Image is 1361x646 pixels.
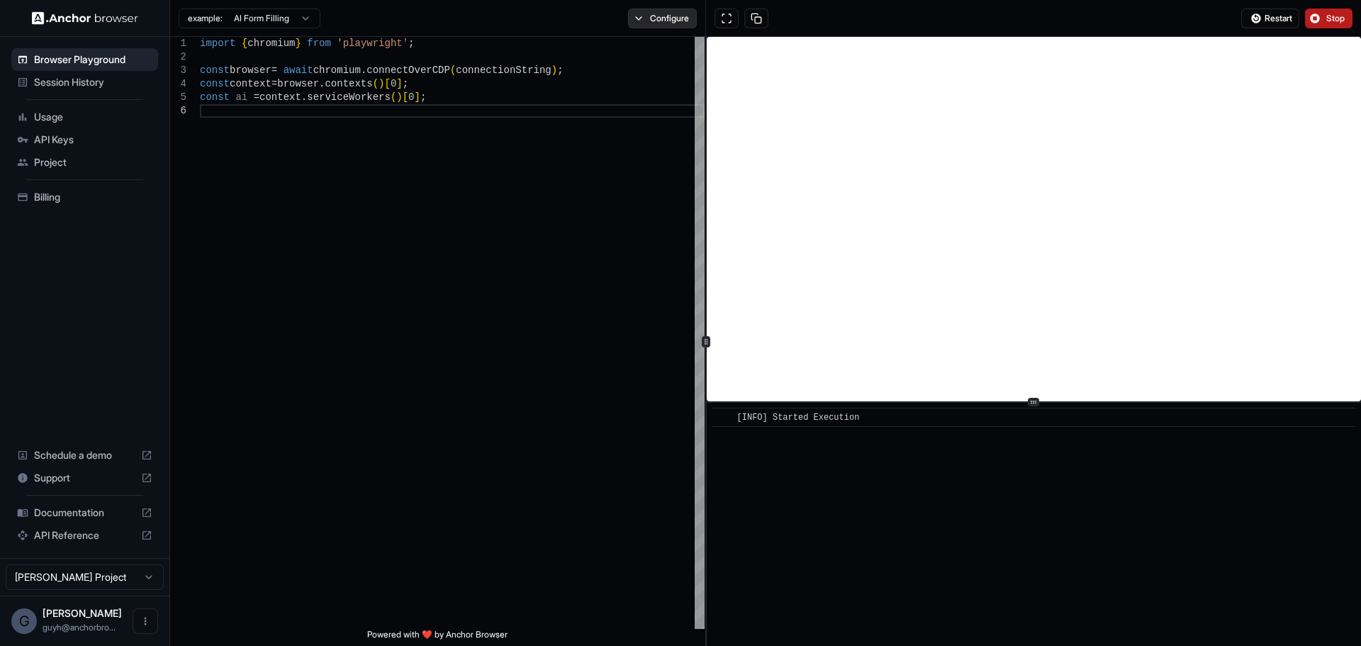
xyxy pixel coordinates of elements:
[271,78,277,89] span: =
[34,133,152,147] span: API Keys
[295,38,301,49] span: }
[11,444,158,467] div: Schedule a demo
[391,91,396,103] span: (
[737,413,860,423] span: [INFO] Started Execution
[242,38,247,49] span: {
[11,608,37,634] div: G
[34,471,135,485] span: Support
[271,65,277,76] span: =
[396,91,402,103] span: )
[43,622,116,633] span: guyh@anchorbrowser.io
[284,65,313,76] span: await
[188,13,223,24] span: example:
[325,78,372,89] span: contexts
[384,78,390,89] span: [
[34,190,152,204] span: Billing
[373,78,379,89] span: (
[450,65,456,76] span: (
[11,151,158,174] div: Project
[32,11,138,25] img: Anchor Logo
[396,78,402,89] span: ]
[420,91,426,103] span: ;
[719,411,727,425] span: ​
[11,71,158,94] div: Session History
[247,38,295,49] span: chromium
[230,78,271,89] span: context
[1305,9,1352,28] button: Stop
[170,50,186,64] div: 2
[415,91,420,103] span: ]
[133,608,158,634] button: Open menu
[628,9,697,28] button: Configure
[456,65,551,76] span: connectionString
[301,91,307,103] span: .
[11,106,158,128] div: Usage
[11,501,158,524] div: Documentation
[200,65,230,76] span: const
[170,37,186,50] div: 1
[34,110,152,124] span: Usage
[403,78,408,89] span: ;
[367,629,508,646] span: Powered with ❤️ by Anchor Browser
[1241,9,1299,28] button: Restart
[277,78,319,89] span: browser
[307,38,331,49] span: from
[43,607,122,619] span: Guy Hayou
[408,91,414,103] span: 0
[34,528,135,542] span: API Reference
[744,9,768,28] button: Copy session ID
[170,77,186,91] div: 4
[34,155,152,169] span: Project
[34,448,135,462] span: Schedule a demo
[200,38,235,49] span: import
[200,91,230,103] span: const
[403,91,408,103] span: [
[557,65,563,76] span: ;
[34,52,152,67] span: Browser Playground
[379,78,384,89] span: )
[11,186,158,208] div: Billing
[11,48,158,71] div: Browser Playground
[170,91,186,104] div: 5
[254,91,259,103] span: =
[715,9,739,28] button: Open in full screen
[34,506,135,520] span: Documentation
[34,75,152,89] span: Session History
[391,78,396,89] span: 0
[235,91,247,103] span: ai
[200,78,230,89] span: const
[11,467,158,489] div: Support
[313,65,361,76] span: chromium
[366,65,450,76] span: connectOverCDP
[1326,13,1346,24] span: Stop
[230,65,271,76] span: browser
[551,65,557,76] span: )
[408,38,414,49] span: ;
[319,78,325,89] span: .
[361,65,366,76] span: .
[1265,13,1292,24] span: Restart
[170,64,186,77] div: 3
[307,91,391,103] span: serviceWorkers
[11,128,158,151] div: API Keys
[337,38,408,49] span: 'playwright'
[259,91,301,103] span: context
[11,524,158,547] div: API Reference
[170,104,186,118] div: 6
